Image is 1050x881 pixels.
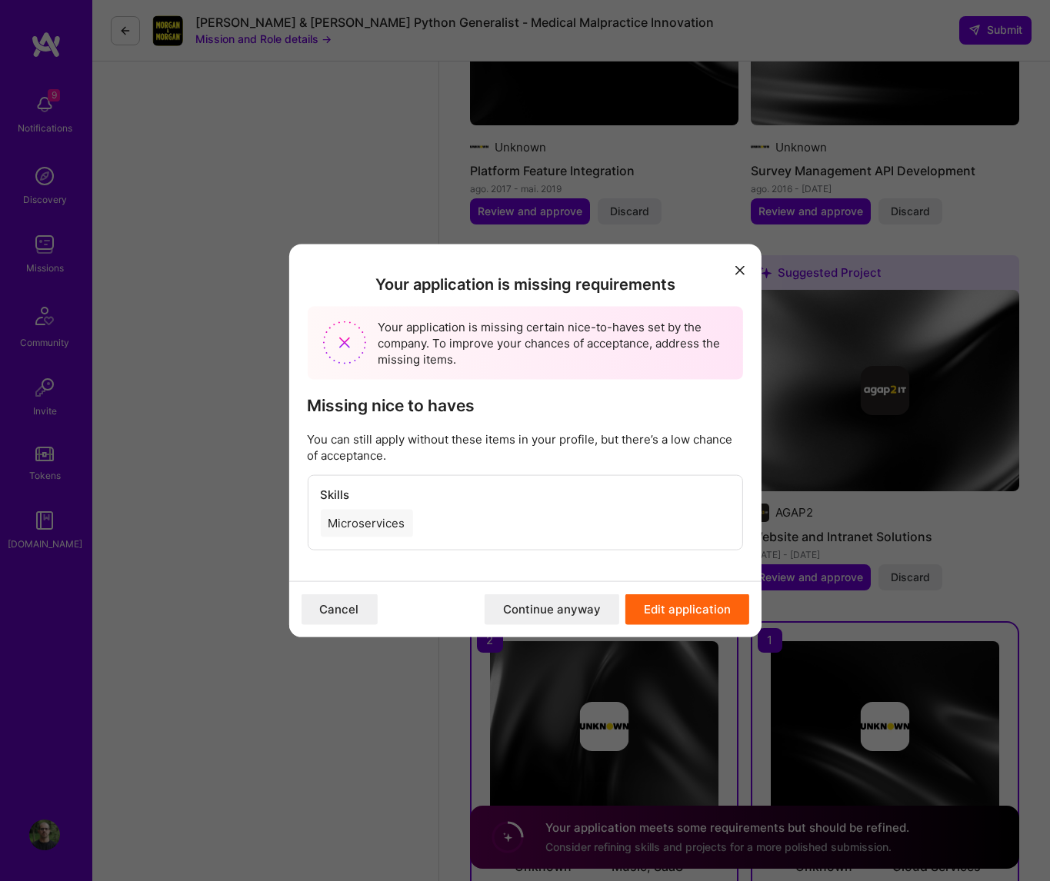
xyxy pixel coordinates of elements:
[322,321,365,364] img: Missing requirements
[625,593,749,624] button: Edit application
[288,244,761,637] div: modal
[301,593,377,624] button: Cancel
[320,487,729,501] h4: Skills
[735,265,745,274] i: icon Close
[307,431,742,463] p: You can still apply without these items in your profile, but there’s a low chance of acceptance.
[307,395,742,414] h3: Missing nice to haves
[307,306,742,379] div: Your application is missing certain nice-to-haves set by the company. To improve your chances of ...
[307,275,742,294] h2: Your application is missing requirements
[485,593,619,624] button: Continue anyway
[320,509,412,537] div: Microservices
